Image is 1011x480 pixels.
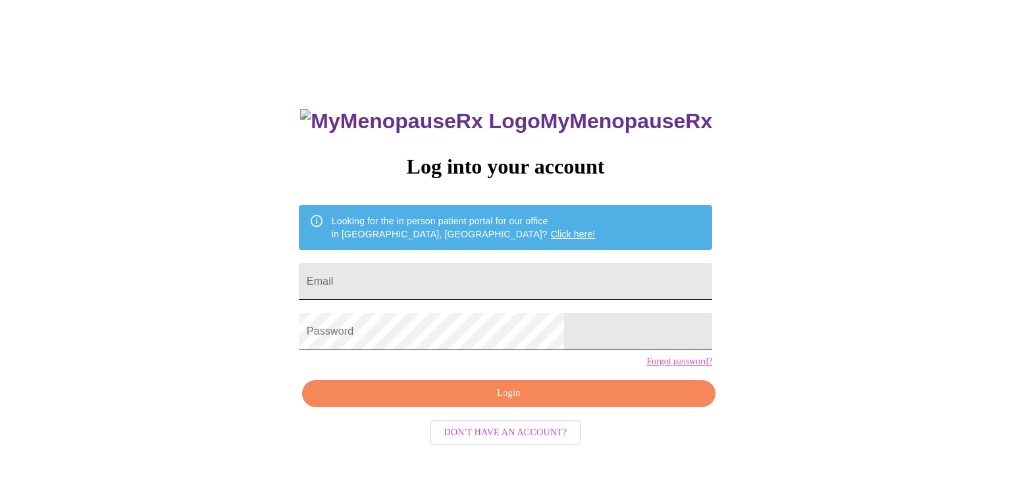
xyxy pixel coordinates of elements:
[551,229,596,239] a: Click here!
[302,380,715,407] button: Login
[332,209,596,246] div: Looking for the in person patient portal for our office in [GEOGRAPHIC_DATA], [GEOGRAPHIC_DATA]?
[646,356,712,367] a: Forgot password?
[299,155,712,179] h3: Log into your account
[430,420,582,446] button: Don't have an account?
[317,385,700,402] span: Login
[444,425,567,441] span: Don't have an account?
[300,109,712,133] h3: MyMenopauseRx
[300,109,540,133] img: MyMenopauseRx Logo
[427,425,585,437] a: Don't have an account?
